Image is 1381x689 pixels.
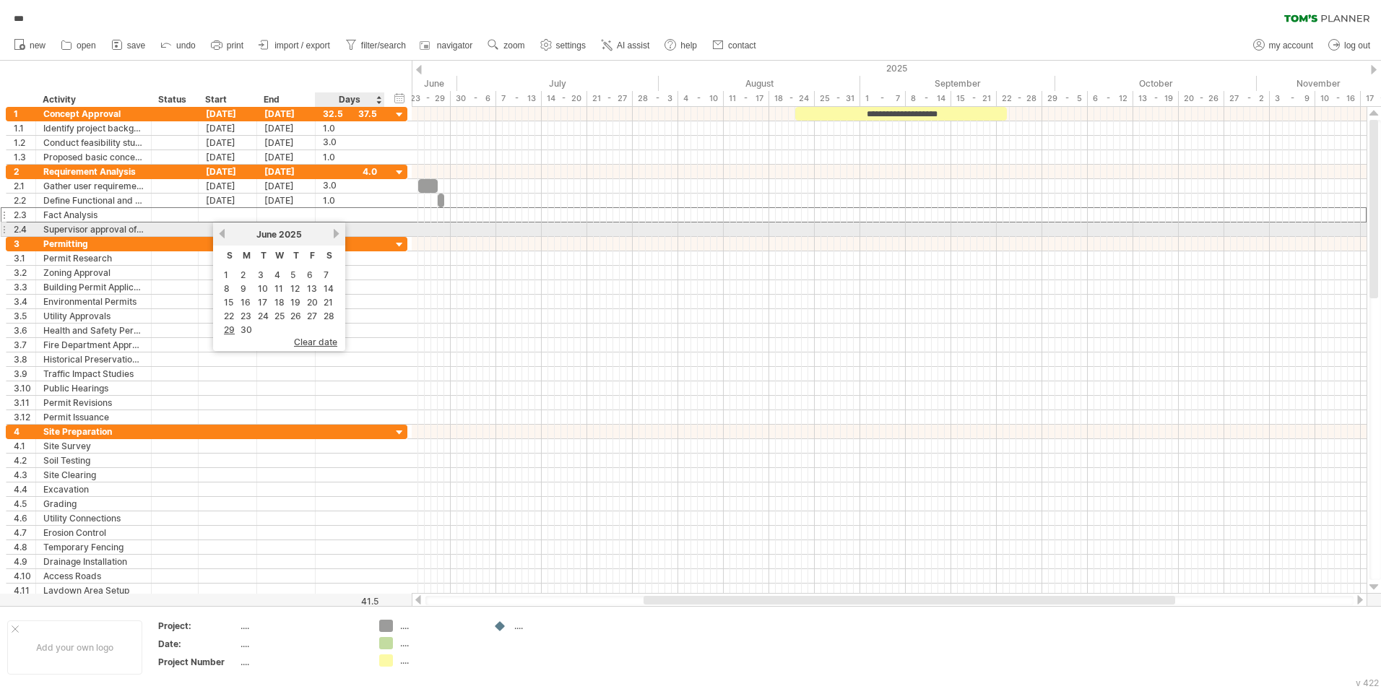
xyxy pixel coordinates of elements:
div: July 2025 [457,76,659,91]
a: 24 [256,309,270,323]
a: 22 [222,309,235,323]
div: 4.10 [14,569,35,583]
div: 30 - 6 [451,91,496,106]
a: 21 [322,295,334,309]
div: [DATE] [199,194,257,207]
div: 4.6 [14,511,35,525]
div: 4.7 [14,526,35,539]
div: 6 - 12 [1088,91,1133,106]
span: clear date [294,337,337,347]
div: Utility Approvals [43,309,144,323]
div: 2.2 [14,194,35,207]
div: 1 [14,107,35,121]
a: import / export [255,36,334,55]
div: 3.8 [14,352,35,366]
div: 22 - 28 [997,91,1042,106]
div: 28 - 3 [633,91,678,106]
a: save [108,36,150,55]
span: my account [1269,40,1313,51]
div: .... [241,656,362,668]
div: 2.1 [14,179,35,193]
a: 20 [306,295,319,309]
a: AI assist [597,36,654,55]
div: .... [514,620,593,632]
div: Identify project background and problem [43,121,144,135]
div: Supervisor approval of design [43,222,144,236]
div: 27 - 2 [1224,91,1270,106]
div: 23 - 29 [405,91,451,106]
div: [DATE] [199,150,257,164]
a: 1 [222,268,230,282]
div: Permit Revisions [43,396,144,409]
div: 3.7 [14,338,35,352]
div: Temporary Fencing [43,540,144,554]
div: 1.2 [14,136,35,149]
div: Requirement Analysis [43,165,144,178]
div: September 2025 [860,76,1055,91]
div: 4.1 [14,439,35,453]
span: navigator [437,40,472,51]
span: zoom [503,40,524,51]
div: 11 - 17 [724,91,769,106]
a: 14 [322,282,335,295]
span: help [680,40,697,51]
div: 7 - 13 [496,91,542,106]
a: 2 [239,268,247,282]
a: 12 [289,282,301,295]
div: Laydown Area Setup [43,584,144,597]
div: v 422 [1356,677,1379,688]
span: save [127,40,145,51]
a: 11 [273,282,285,295]
div: [DATE] [257,194,316,207]
div: .... [400,637,479,649]
div: 25 - 31 [815,91,860,106]
div: 3.2 [14,266,35,279]
span: June [256,229,277,240]
span: print [227,40,243,51]
div: .... [241,638,362,650]
span: Sunday [227,250,233,261]
div: [DATE] [257,121,316,135]
div: 4 - 10 [678,91,724,106]
div: 1.0 [323,150,377,164]
span: Saturday [326,250,332,261]
div: Days [315,92,384,107]
div: 18 - 24 [769,91,815,106]
div: [DATE] [199,179,257,193]
div: Permit Issuance [43,410,144,424]
div: 15 - 21 [951,91,997,106]
a: 30 [239,323,254,337]
span: contact [728,40,756,51]
div: 3.0 [323,179,377,193]
div: Fact Analysis [43,208,144,222]
div: Site Preparation [43,425,144,438]
span: 2025 [279,229,302,240]
div: Traffic Impact Studies [43,367,144,381]
div: 3 - 9 [1270,91,1315,106]
div: 4.4 [14,482,35,496]
div: 4 [14,425,35,438]
a: undo [157,36,200,55]
a: my account [1250,36,1317,55]
div: [DATE] [257,165,316,178]
div: 4.11 [14,584,35,597]
div: 2.3 [14,208,35,222]
div: October 2025 [1055,76,1257,91]
span: import / export [274,40,330,51]
div: [DATE] [199,165,257,178]
div: 3.9 [14,367,35,381]
div: Date: [158,638,238,650]
div: 3.11 [14,396,35,409]
div: .... [241,620,362,632]
div: Start [205,92,248,107]
a: 18 [273,295,286,309]
div: Project Number [158,656,238,668]
a: print [207,36,248,55]
a: 7 [322,268,330,282]
div: Add your own logo [7,620,142,675]
a: open [57,36,100,55]
div: Excavation [43,482,144,496]
span: undo [176,40,196,51]
span: filter/search [361,40,406,51]
div: 4.2 [14,454,35,467]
